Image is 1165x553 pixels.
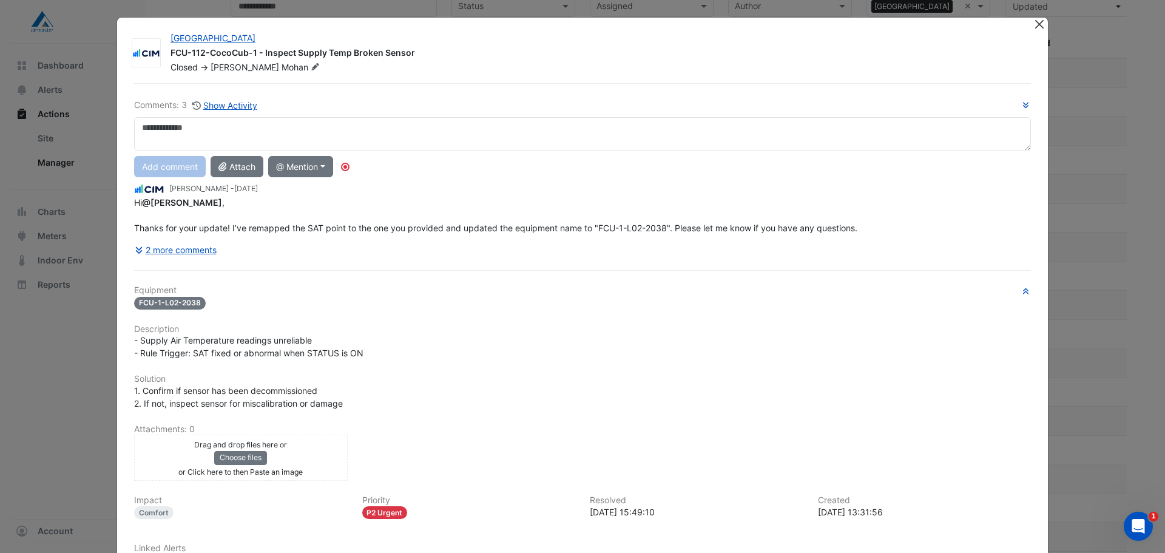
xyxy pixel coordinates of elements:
div: [DATE] 13:31:56 [818,506,1032,518]
img: CIM [134,183,164,196]
button: 2 more comments [134,239,217,260]
span: Mohan [282,61,322,73]
button: Attach [211,156,263,177]
span: 2025-09-23 15:49:05 [234,184,258,193]
span: 1 [1149,512,1158,521]
div: Comments: 3 [134,98,258,112]
button: Show Activity [192,98,258,112]
small: or Click here to then Paste an image [178,467,303,477]
div: Tooltip anchor [340,161,351,172]
a: [GEOGRAPHIC_DATA] [171,33,255,43]
span: Hi , Thanks for your update! I’ve remapped the SAT point to the one you provided and updated the ... [134,197,857,233]
iframe: Intercom live chat [1124,512,1153,541]
span: [PERSON_NAME] [211,62,279,72]
small: [PERSON_NAME] - [169,183,258,194]
span: Closed [171,62,198,72]
img: CIM [132,47,160,59]
div: P2 Urgent [362,506,408,519]
h6: Description [134,324,1031,334]
h6: Attachments: 0 [134,424,1031,435]
div: Comfort [134,506,174,519]
span: FCU-1-L02-2038 [134,297,206,310]
span: 1. Confirm if sensor has been decommissioned 2. If not, inspect sensor for miscalibration or damage [134,385,343,409]
button: @ Mention [268,156,333,177]
h6: Impact [134,495,348,506]
span: - Supply Air Temperature readings unreliable - Rule Trigger: SAT fixed or abnormal when STATUS is ON [134,335,363,358]
span: -> [200,62,208,72]
span: c.pevy@alerton.com.au [Alerton] [142,197,222,208]
h6: Solution [134,374,1031,384]
button: Choose files [214,451,267,464]
small: Drag and drop files here or [194,440,287,449]
h6: Priority [362,495,576,506]
div: FCU-112-CocoCub-1 - Inspect Supply Temp Broken Sensor [171,47,1019,61]
div: [DATE] 15:49:10 [590,506,803,518]
h6: Equipment [134,285,1031,296]
h6: Created [818,495,1032,506]
button: Close [1033,18,1045,30]
h6: Resolved [590,495,803,506]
